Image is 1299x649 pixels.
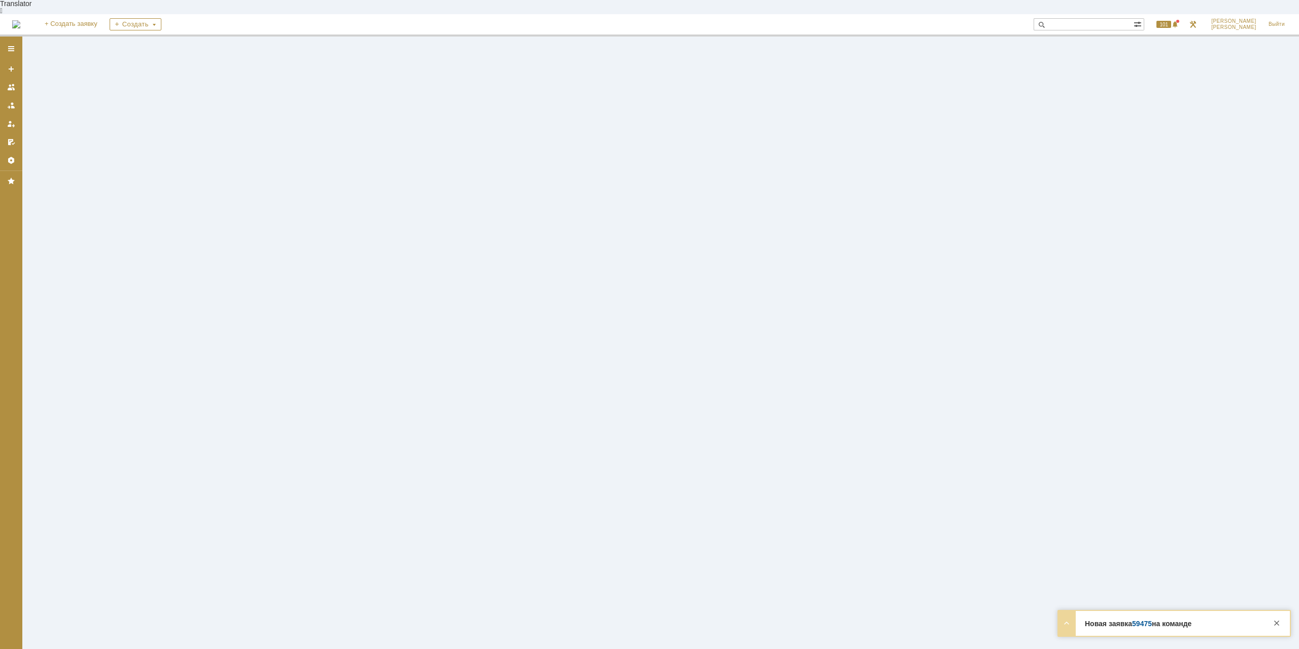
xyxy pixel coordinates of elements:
[1271,617,1283,629] div: Закрыть
[3,134,19,150] a: Мои согласования
[1132,620,1152,628] a: 59475
[3,116,19,132] a: Мои заявки
[1205,14,1262,35] a: [PERSON_NAME][PERSON_NAME]
[3,79,19,95] a: Заявки на командах
[3,61,19,77] a: Создать заявку
[110,18,161,30] div: Создать
[1211,18,1256,24] span: [PERSON_NAME]
[12,20,20,28] a: Перейти на домашнюю страницу
[1211,24,1256,30] span: [PERSON_NAME]
[3,152,19,168] a: Настройки
[1134,19,1144,28] span: Расширенный поиск
[1187,18,1199,30] a: Перейти в интерфейс администратора
[1262,14,1291,35] a: Выйти
[1085,620,1191,628] strong: Новая заявка на команде
[1150,14,1181,35] div: Открыть панель уведомлений
[12,20,20,28] img: logo
[39,14,104,35] a: + Создать заявку
[1061,617,1073,629] div: Развернуть
[1156,21,1171,28] span: 101
[3,97,19,114] a: Заявки в моей ответственности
